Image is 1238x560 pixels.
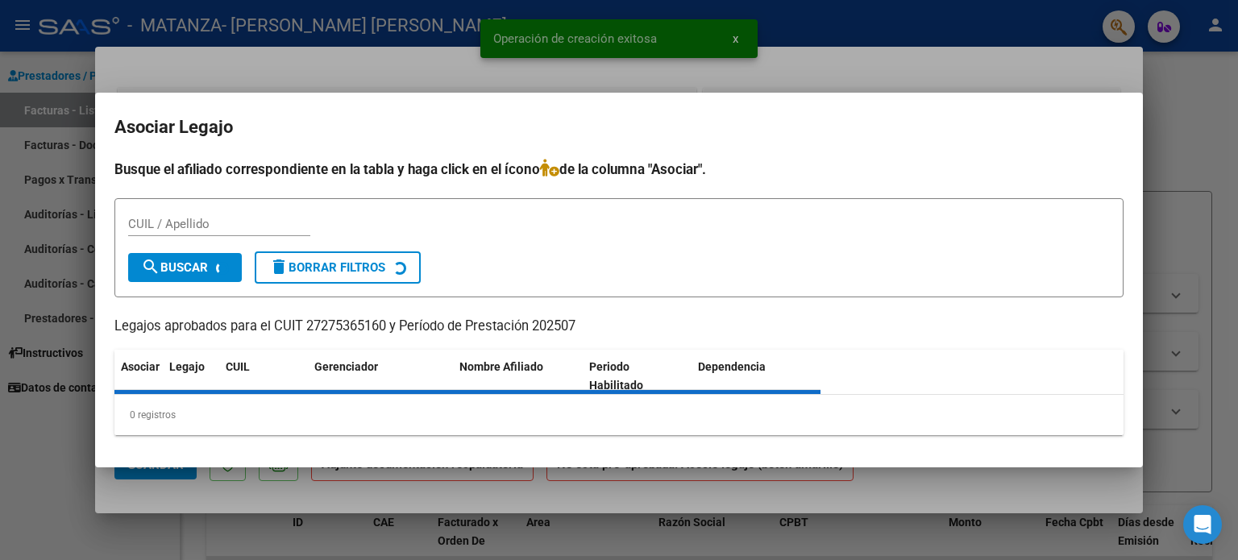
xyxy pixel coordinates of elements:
[121,360,160,373] span: Asociar
[314,360,378,373] span: Gerenciador
[141,260,208,275] span: Buscar
[114,350,163,403] datatable-header-cell: Asociar
[255,251,421,284] button: Borrar Filtros
[169,360,205,373] span: Legajo
[453,350,583,403] datatable-header-cell: Nombre Afiliado
[583,350,692,403] datatable-header-cell: Periodo Habilitado
[219,350,308,403] datatable-header-cell: CUIL
[698,360,766,373] span: Dependencia
[589,360,643,392] span: Periodo Habilitado
[226,360,250,373] span: CUIL
[692,350,821,403] datatable-header-cell: Dependencia
[163,350,219,403] datatable-header-cell: Legajo
[128,253,242,282] button: Buscar
[114,159,1124,180] h4: Busque el afiliado correspondiente en la tabla y haga click en el ícono de la columna "Asociar".
[114,395,1124,435] div: 0 registros
[114,317,1124,337] p: Legajos aprobados para el CUIT 27275365160 y Período de Prestación 202507
[459,360,543,373] span: Nombre Afiliado
[269,260,385,275] span: Borrar Filtros
[141,257,160,276] mat-icon: search
[114,112,1124,143] h2: Asociar Legajo
[269,257,289,276] mat-icon: delete
[1183,505,1222,544] div: Open Intercom Messenger
[308,350,453,403] datatable-header-cell: Gerenciador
